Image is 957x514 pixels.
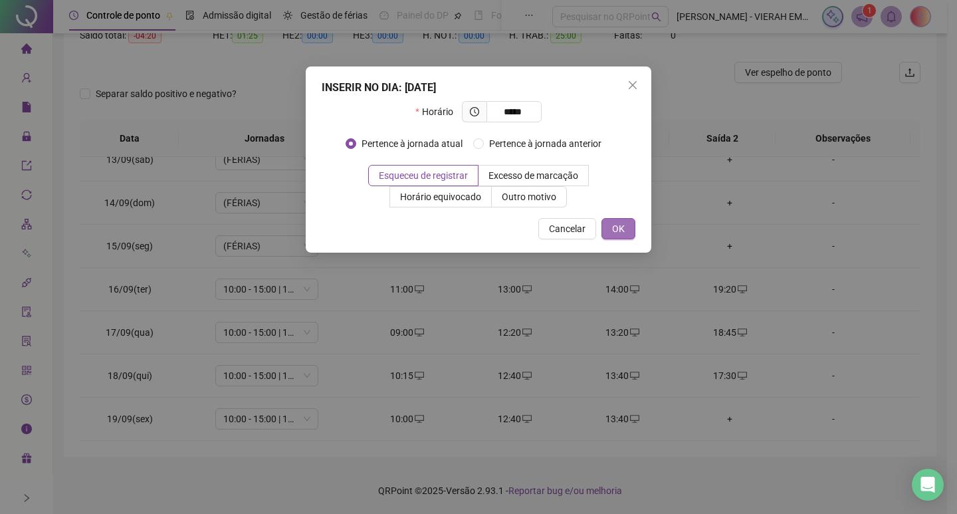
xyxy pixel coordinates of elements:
[415,101,461,122] label: Horário
[601,218,635,239] button: OK
[538,218,596,239] button: Cancelar
[379,170,468,181] span: Esqueceu de registrar
[488,170,578,181] span: Excesso de marcação
[502,192,556,202] span: Outro motivo
[549,221,585,236] span: Cancelar
[912,469,944,501] div: Open Intercom Messenger
[622,74,643,96] button: Close
[322,80,635,96] div: INSERIR NO DIA : [DATE]
[612,221,625,236] span: OK
[484,136,607,151] span: Pertence à jornada anterior
[470,107,479,116] span: clock-circle
[400,192,481,202] span: Horário equivocado
[356,136,468,151] span: Pertence à jornada atual
[627,80,638,90] span: close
